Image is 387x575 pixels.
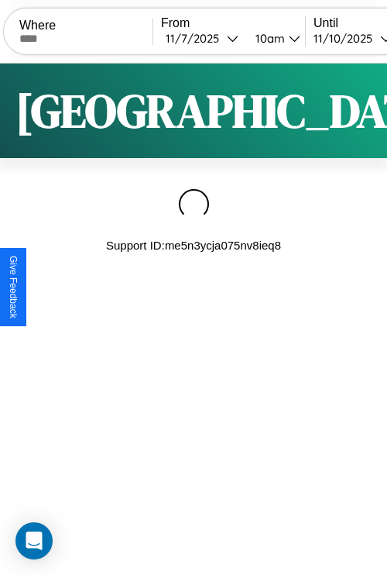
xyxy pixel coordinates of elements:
[8,256,19,318] div: Give Feedback
[313,31,380,46] div: 11 / 10 / 2025
[106,235,281,256] p: Support ID: me5n3ycja075nv8ieq8
[243,30,305,46] button: 10am
[161,16,305,30] label: From
[19,19,152,33] label: Where
[161,30,243,46] button: 11/7/2025
[248,31,289,46] div: 10am
[15,522,53,560] div: Open Intercom Messenger
[166,31,227,46] div: 11 / 7 / 2025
